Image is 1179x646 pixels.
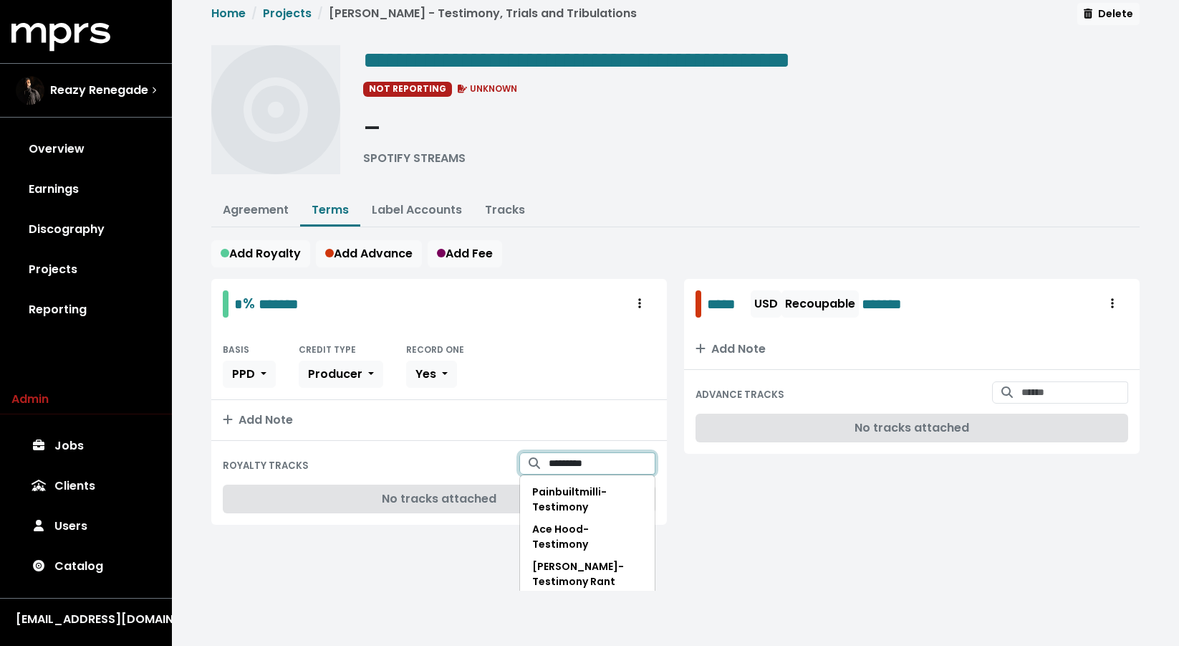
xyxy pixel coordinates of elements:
span: Add Royalty [221,245,301,262]
span: % [243,293,255,313]
a: Earnings [11,169,160,209]
input: Search for tracks by title and link them to this royalty [549,452,655,475]
a: Agreement [223,201,289,218]
div: No tracks attached [223,485,655,513]
a: Tracks [485,201,525,218]
button: Producer [299,361,383,388]
a: Terms [312,201,349,218]
span: Edit value [862,293,927,315]
span: Delete [1084,6,1133,21]
span: UNKNOWN [455,82,518,95]
span: Ace Hood - Testimony [532,522,589,551]
button: Yes [406,361,457,388]
div: No tracks attached [696,414,1128,442]
button: Recoupable [781,290,859,318]
span: Painbuiltmilli - Testimony [532,485,607,514]
button: Ace Hood-Testimony [520,518,655,556]
a: Jobs [11,426,160,466]
span: Edit value [363,49,790,72]
button: Delete [1077,3,1140,25]
small: ADVANCE TRACKS [696,388,784,402]
a: Projects [11,250,160,290]
small: BASIS [223,343,249,356]
a: mprs logo [11,28,110,44]
button: Add Royalty [211,240,310,267]
span: Yes [415,366,436,382]
span: Edit value [259,297,299,311]
a: Overview [11,129,160,169]
small: RECORD ONE [406,343,464,356]
button: Royalty administration options [624,290,655,318]
a: Home [211,5,246,22]
button: Add Fee [428,240,502,267]
div: SPOTIFY STREAMS [363,150,466,167]
button: Add Advance [316,240,422,267]
span: Edit value [707,293,748,315]
button: [EMAIL_ADDRESS][DOMAIN_NAME] [11,610,160,629]
span: Producer [308,366,362,382]
span: Add Fee [437,245,493,262]
span: USD [754,295,778,312]
button: PPD [223,361,276,388]
span: Recoupable [785,295,855,312]
a: Discography [11,209,160,250]
nav: breadcrumb [211,5,637,34]
img: The selected account / producer [16,76,44,105]
button: USD [751,290,781,318]
span: Add Note [223,412,293,428]
button: Add Note [684,329,1140,369]
button: Painbuiltmilli-Testimony [520,481,655,518]
div: - [363,108,466,150]
a: Reporting [11,290,160,330]
input: Search for tracks by title and link them to this advance [1021,381,1128,404]
span: Edit value [234,297,243,311]
span: Add Advance [325,245,413,262]
button: [PERSON_NAME]-Testimony Rant [520,556,655,593]
span: Add Note [696,341,766,357]
a: Catalog [11,546,160,586]
a: Projects [263,5,312,22]
span: Reazy Renegade [50,82,148,99]
button: Royalty administration options [1097,290,1128,318]
small: ROYALTY TRACKS [223,459,309,472]
span: [PERSON_NAME] - Testimony Rant [532,559,624,589]
a: Clients [11,466,160,506]
a: Label Accounts [372,201,462,218]
span: NOT REPORTING [363,82,452,96]
img: Album cover for this project [211,45,340,174]
button: Add Note [211,400,667,440]
li: [PERSON_NAME] - Testimony, Trials and Tribulations [312,5,637,22]
small: CREDIT TYPE [299,343,356,356]
div: [EMAIL_ADDRESS][DOMAIN_NAME] [16,611,156,628]
span: PPD [232,366,255,382]
a: Users [11,506,160,546]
